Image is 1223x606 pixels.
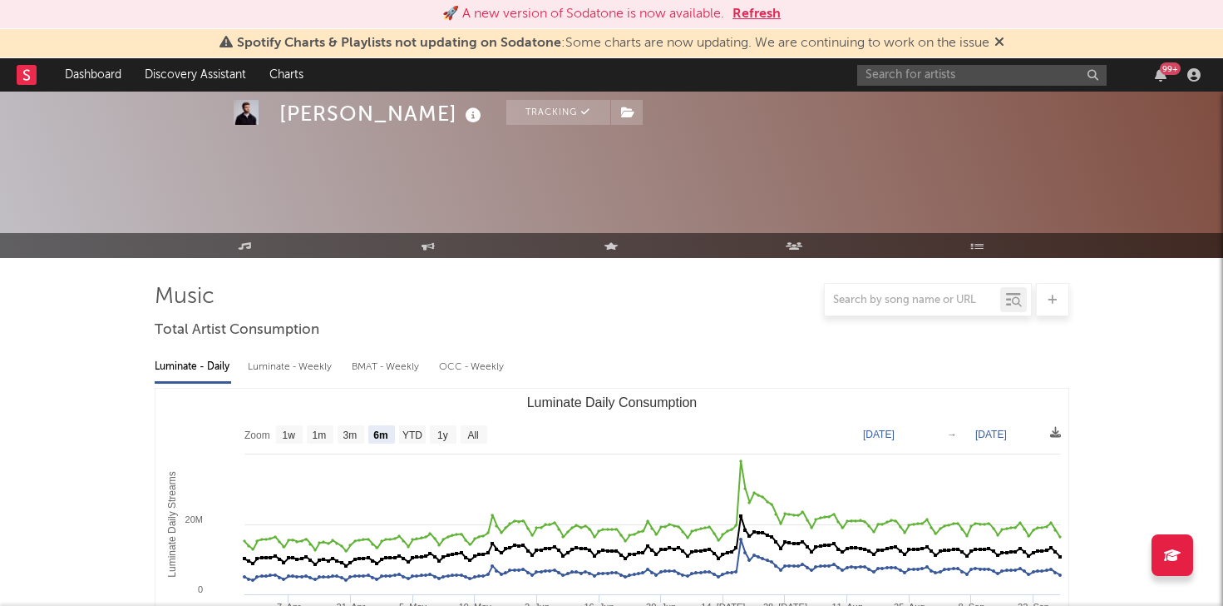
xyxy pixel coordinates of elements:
text: → [947,429,957,440]
div: [PERSON_NAME] [279,100,486,127]
input: Search for artists [857,65,1107,86]
text: 1m [312,430,326,441]
text: 6m [373,430,387,441]
div: Luminate - Weekly [248,353,335,381]
text: YTD [402,430,422,441]
button: Refresh [732,4,781,24]
a: Charts [258,58,315,92]
text: Luminate Daily Consumption [526,395,697,410]
button: 99+ [1155,68,1166,82]
text: Luminate Daily Streams [165,471,177,577]
text: 0 [197,584,202,594]
text: [DATE] [975,429,1007,440]
text: Zoom [244,430,270,441]
text: 20M [185,514,202,524]
text: 3m [343,430,357,441]
text: All [467,430,478,441]
a: Discovery Assistant [133,58,258,92]
input: Search by song name or URL [825,294,1000,307]
div: OCC - Weekly [439,353,505,381]
div: BMAT - Weekly [352,353,422,381]
text: 1w [282,430,295,441]
span: Dismiss [994,37,1004,50]
span: : Some charts are now updating. We are continuing to work on the issue [237,37,989,50]
div: 🚀 A new version of Sodatone is now available. [442,4,724,24]
span: Spotify Charts & Playlists not updating on Sodatone [237,37,561,50]
div: Luminate - Daily [155,353,231,381]
text: [DATE] [863,429,895,440]
span: Total Artist Consumption [155,320,319,340]
a: Dashboard [53,58,133,92]
text: 1y [437,430,448,441]
div: 99 + [1160,62,1181,75]
button: Tracking [506,100,610,125]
